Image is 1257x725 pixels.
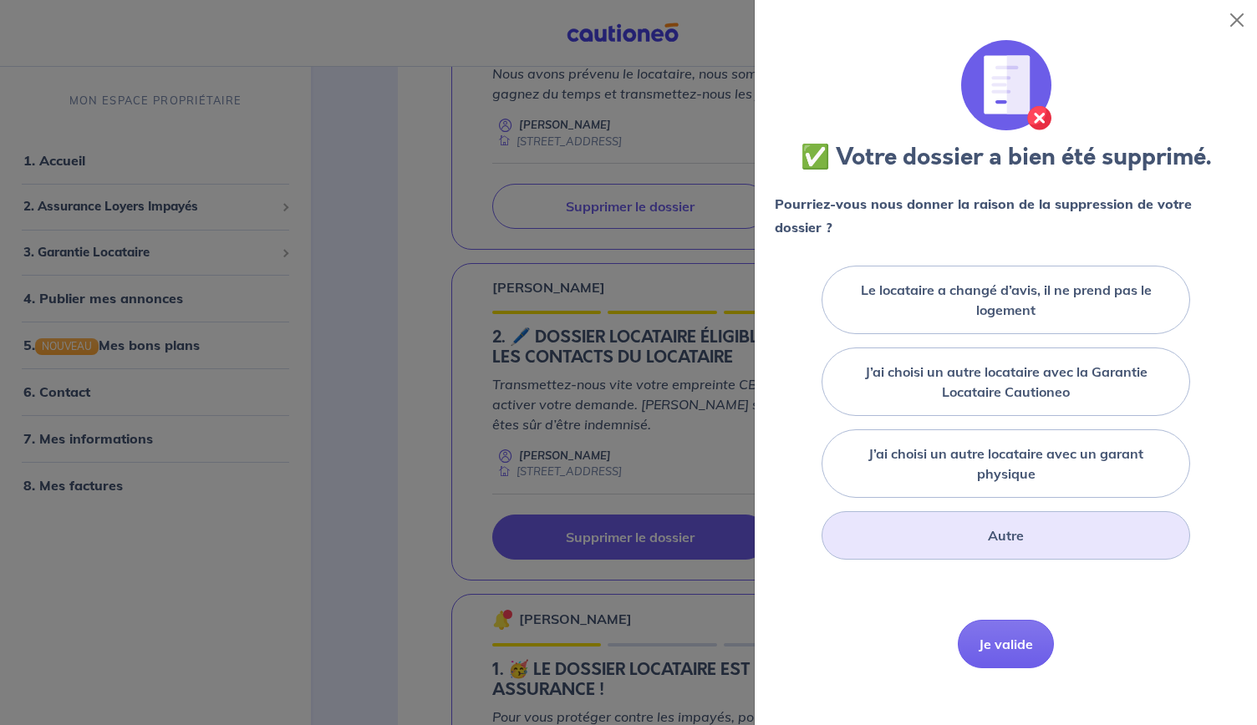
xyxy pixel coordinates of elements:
img: illu_annulation_contrat.svg [961,40,1051,130]
label: Autre [988,525,1024,545]
label: J’ai choisi un autre locataire avec un garant physique [842,444,1168,484]
strong: Pourriez-vous nous donner la raison de la suppression de votre dossier ? [775,195,1192,236]
label: J’ai choisi un autre locataire avec la Garantie Locataire Cautioneo [842,362,1168,402]
h3: ✅ Votre dossier a bien été supprimé. [801,144,1211,172]
button: Close [1224,7,1250,33]
label: Le locataire a changé d’avis, il ne prend pas le logement [842,280,1168,320]
button: Je valide [958,620,1054,668]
